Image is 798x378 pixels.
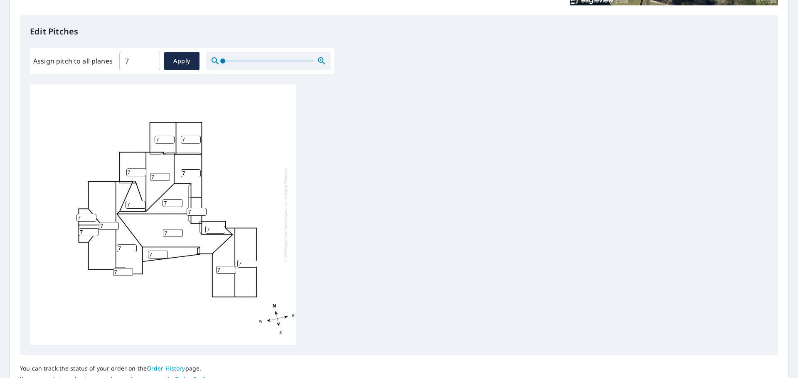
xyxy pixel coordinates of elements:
input: 00.0 [119,49,160,73]
p: You can track the status of your order on the page. [20,365,243,372]
button: Apply [164,52,199,70]
label: Assign pitch to all planes [33,56,113,66]
a: Order History [147,364,185,372]
p: Edit Pitches [30,25,768,38]
span: Apply [171,56,193,66]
